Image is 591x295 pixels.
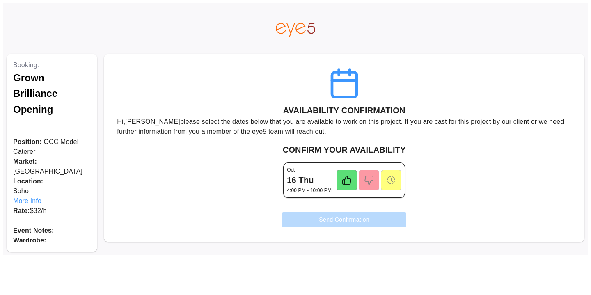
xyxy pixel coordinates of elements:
[13,196,91,206] span: More Info
[13,236,91,245] p: Wardrobe:
[13,60,91,70] p: Booking:
[117,117,571,137] p: Hi, [PERSON_NAME] please select the dates below that you are available to work on this project. I...
[13,157,91,176] p: [GEOGRAPHIC_DATA]
[287,187,332,194] p: 4:00 PM - 10:00 PM
[287,166,295,174] p: Oct
[282,212,406,227] button: Send Confirmation
[13,138,42,145] span: Position:
[13,137,91,157] p: OCC Model Caterer
[110,143,578,156] h6: CONFIRM YOUR AVAILABILITY
[276,23,315,37] img: eye5
[13,176,91,206] p: Soho
[13,207,30,214] span: Rate:
[287,174,314,187] h6: 16 Thu
[13,158,37,165] span: Market:
[13,176,91,186] span: Location:
[283,104,405,117] h6: AVAILABILITY CONFIRMATION
[13,206,91,216] p: $ 32 /h
[13,70,91,117] h1: Grown Brilliance Opening
[13,226,91,236] p: Event Notes:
